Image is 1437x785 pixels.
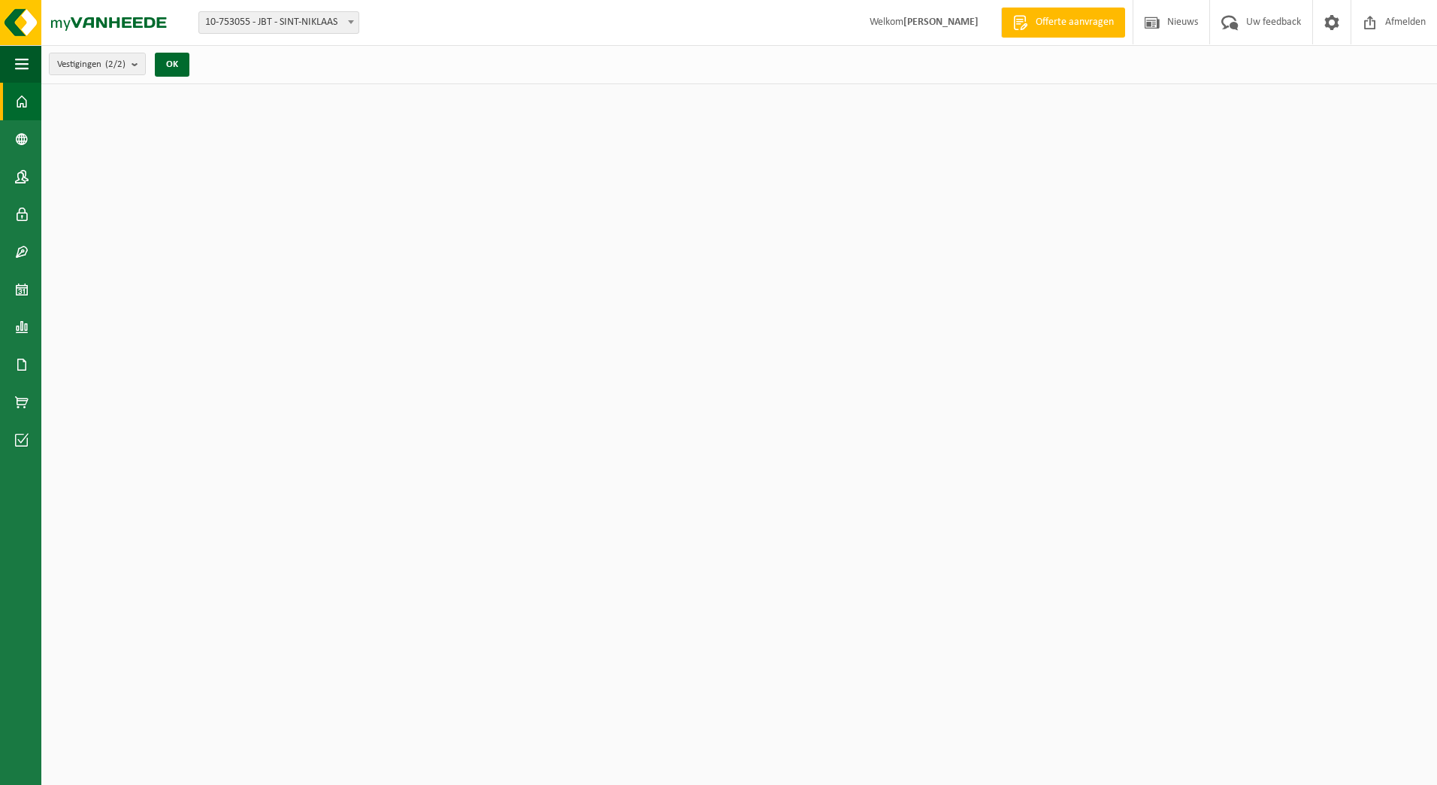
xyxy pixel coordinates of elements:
count: (2/2) [105,59,126,69]
span: Offerte aanvragen [1032,15,1118,30]
button: OK [155,53,189,77]
span: 10-753055 - JBT - SINT-NIKLAAS [198,11,359,34]
a: Offerte aanvragen [1001,8,1125,38]
span: Vestigingen [57,53,126,76]
strong: [PERSON_NAME] [903,17,979,28]
span: 10-753055 - JBT - SINT-NIKLAAS [199,12,358,33]
button: Vestigingen(2/2) [49,53,146,75]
